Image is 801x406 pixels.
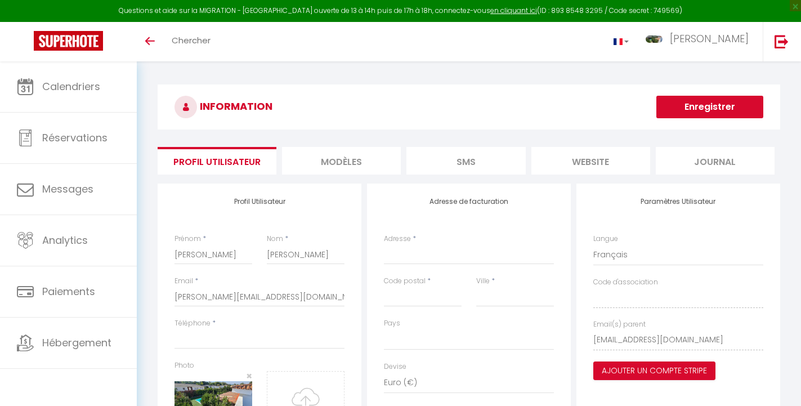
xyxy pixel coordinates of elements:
label: Téléphone [174,318,211,329]
label: Photo [174,360,194,371]
button: Close [246,371,252,381]
img: Super Booking [34,31,103,51]
img: logout [775,34,789,48]
h3: INFORMATION [158,84,780,130]
span: × [246,369,252,383]
label: Email(s) parent [593,319,646,330]
h4: Profil Utilisateur [174,198,344,206]
button: Enregistrer [656,96,763,118]
li: Profil Utilisateur [158,147,276,175]
span: Analytics [42,233,88,247]
label: Devise [384,362,406,372]
span: Calendriers [42,79,100,93]
a: ... [PERSON_NAME] [637,22,763,61]
label: Ville [476,276,490,287]
li: MODÈLES [282,147,401,175]
li: Journal [656,147,775,175]
label: Prénom [174,234,201,244]
label: Pays [384,318,400,329]
a: en cliquant ici [490,6,537,15]
span: Paiements [42,284,95,298]
span: Chercher [172,34,211,46]
label: Code d'association [593,277,658,288]
label: Adresse [384,234,411,244]
label: Langue [593,234,618,244]
label: Email [174,276,193,287]
button: Ajouter un compte Stripe [593,362,715,381]
span: [PERSON_NAME] [670,32,749,46]
img: ... [646,35,663,43]
span: Messages [42,182,93,196]
li: SMS [406,147,525,175]
span: Hébergement [42,336,111,350]
span: Réservations [42,131,108,145]
label: Code postal [384,276,426,287]
h4: Adresse de facturation [384,198,554,206]
label: Nom [267,234,283,244]
h4: Paramètres Utilisateur [593,198,763,206]
a: Chercher [163,22,219,61]
li: website [531,147,650,175]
